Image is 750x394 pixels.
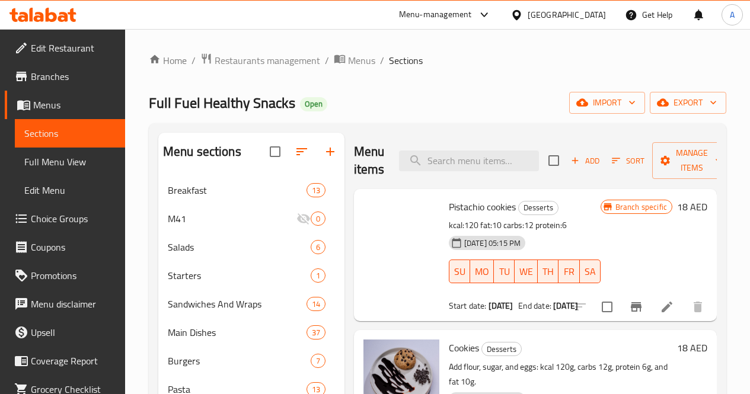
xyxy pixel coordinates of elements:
[168,268,311,283] span: Starters
[622,293,650,321] button: Branch-specific-item
[158,176,344,204] div: Breakfast13
[684,293,712,321] button: delete
[15,119,125,148] a: Sections
[316,137,344,166] button: Add section
[579,95,636,110] span: import
[650,92,726,114] button: export
[24,126,116,140] span: Sections
[519,201,558,214] span: Desserts
[515,260,538,283] button: WE
[538,260,558,283] button: TH
[354,143,385,178] h2: Menu items
[519,263,533,280] span: WE
[307,327,325,338] span: 37
[449,339,479,357] span: Cookies
[677,339,707,356] h6: 18 AED
[296,212,311,226] svg: Inactive section
[518,201,558,215] div: Desserts
[300,97,327,111] div: Open
[5,261,125,290] a: Promotions
[566,152,604,170] button: Add
[5,204,125,233] a: Choice Groups
[168,354,311,368] span: Burgers
[348,53,375,68] span: Menus
[158,261,344,290] div: Starters1
[563,263,575,280] span: FR
[494,260,515,283] button: TU
[541,148,566,173] span: Select section
[558,260,579,283] button: FR
[569,154,601,168] span: Add
[300,99,327,109] span: Open
[5,233,125,261] a: Coupons
[288,137,316,166] span: Sort sections
[5,318,125,347] a: Upsell
[311,212,325,226] div: items
[5,62,125,91] a: Branches
[449,218,601,233] p: kcal:120 fat:10 carbs:12 protein:6
[660,300,674,314] a: Edit menu item
[730,8,735,21] span: A
[168,325,307,339] span: Main Dishes
[499,263,510,280] span: TU
[192,53,196,68] li: /
[168,240,311,254] span: Salads
[580,260,601,283] button: SA
[470,260,494,283] button: MO
[149,89,295,116] span: Full Fuel Healthy Snacks
[459,238,525,249] span: [DATE] 05:15 PM
[31,212,116,226] span: Choice Groups
[158,233,344,261] div: Salads6
[307,297,325,311] div: items
[566,152,604,170] span: Add item
[311,213,325,225] span: 0
[399,150,539,171] input: search
[31,240,116,254] span: Coupons
[215,53,320,68] span: Restaurants management
[158,204,344,233] div: M410
[149,53,187,68] a: Home
[31,354,116,368] span: Coverage Report
[334,53,375,68] a: Menus
[200,53,320,68] a: Restaurants management
[168,212,296,226] span: M41
[399,8,472,22] div: Menu-management
[569,92,645,114] button: import
[542,263,554,280] span: TH
[481,342,522,356] div: Desserts
[677,198,707,215] h6: 18 AED
[449,260,470,283] button: SU
[609,152,647,170] button: Sort
[31,268,116,283] span: Promotions
[31,297,116,311] span: Menu disclaimer
[528,8,606,21] div: [GEOGRAPHIC_DATA]
[168,183,307,197] span: Breakfast
[311,270,325,281] span: 1
[158,347,344,375] div: Burgers7
[454,263,465,280] span: SU
[449,360,672,389] p: Add flour, sugar, and eggs: kcal 120g, carbs 12g, protein 6g, and fat 10g.
[553,298,578,313] b: [DATE]
[149,53,726,68] nav: breadcrumb
[31,69,116,84] span: Branches
[612,154,644,168] span: Sort
[5,34,125,62] a: Edit Restaurant
[325,53,329,68] li: /
[595,294,620,319] span: Select to update
[307,299,325,310] span: 14
[311,242,325,253] span: 6
[662,146,722,175] span: Manage items
[24,183,116,197] span: Edit Menu
[31,325,116,339] span: Upsell
[5,290,125,318] a: Menu disclaimer
[158,290,344,318] div: Sandwiches And Wraps14
[652,142,732,179] button: Manage items
[5,91,125,119] a: Menus
[475,263,489,280] span: MO
[518,298,551,313] span: End date:
[311,355,325,367] span: 7
[33,98,116,112] span: Menus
